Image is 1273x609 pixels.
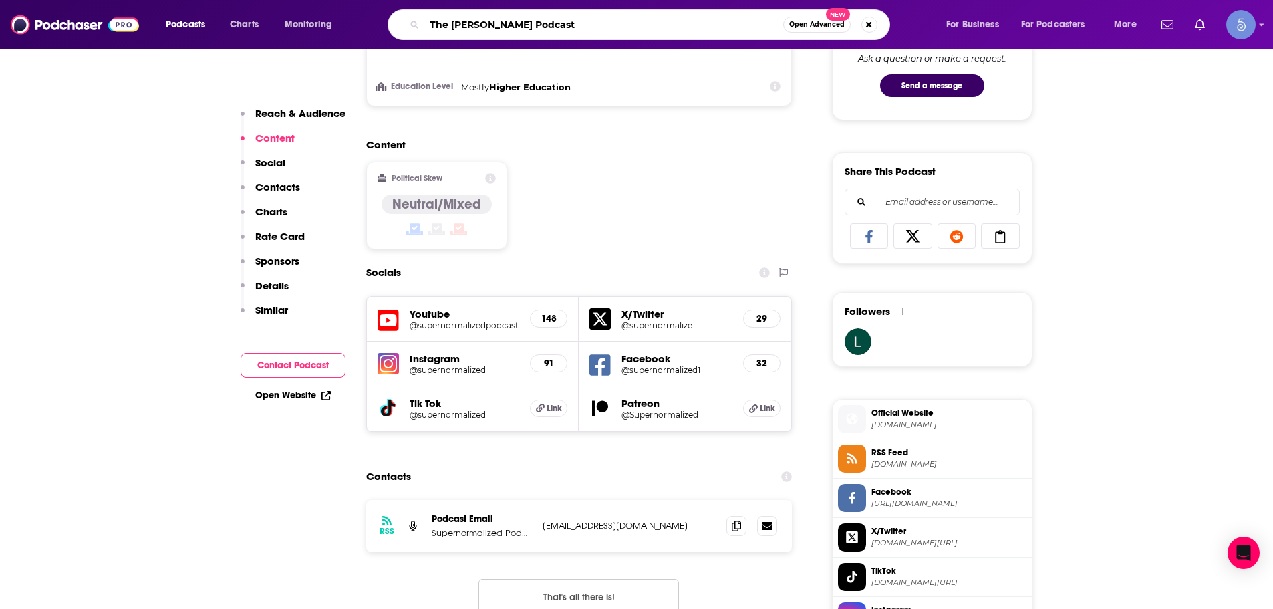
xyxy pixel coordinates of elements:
[432,513,532,525] p: Podcast Email
[547,403,562,414] span: Link
[255,156,285,169] p: Social
[541,313,556,324] h5: 148
[1226,10,1256,39] span: Logged in as Spiral5-G1
[838,405,1026,433] a: Official Website[DOMAIN_NAME]
[845,328,871,355] img: lauragilesp
[754,358,769,369] h5: 32
[937,14,1016,35] button: open menu
[366,260,401,285] h2: Socials
[838,445,1026,473] a: RSS Feed[DOMAIN_NAME]
[241,353,345,378] button: Contact Podcast
[255,279,289,292] p: Details
[410,352,520,365] h5: Instagram
[838,523,1026,552] a: X/Twitter[DOMAIN_NAME][URL]
[783,17,851,33] button: Open AdvancedNew
[1105,14,1153,35] button: open menu
[845,305,890,318] span: Followers
[1156,13,1179,36] a: Show notifications dropdown
[1189,13,1210,36] a: Show notifications dropdown
[871,578,1026,588] span: tiktok.com/@supernormalized
[255,205,287,218] p: Charts
[424,14,783,35] input: Search podcasts, credits, & more...
[543,520,716,531] p: [EMAIL_ADDRESS][DOMAIN_NAME]
[760,403,775,414] span: Link
[826,8,850,21] span: New
[621,410,732,420] a: @Supernormalized
[255,132,295,144] p: Content
[938,223,976,249] a: Share on Reddit
[410,320,520,330] a: @supernormalizedpodcast
[871,525,1026,537] span: X/Twitter
[255,255,299,267] p: Sponsors
[621,352,732,365] h5: Facebook
[255,180,300,193] p: Contacts
[221,14,267,35] a: Charts
[541,358,556,369] h5: 91
[156,14,223,35] button: open menu
[241,132,295,156] button: Content
[871,538,1026,548] span: twitter.com/supernormalize
[255,230,305,243] p: Rate Card
[461,82,489,92] span: Mostly
[241,255,299,279] button: Sponsors
[1012,14,1105,35] button: open menu
[901,306,904,318] div: 1
[1228,537,1260,569] div: Open Intercom Messenger
[378,82,456,91] h3: Education Level
[1114,15,1137,34] span: More
[392,174,442,183] h2: Political Skew
[946,15,999,34] span: For Business
[432,527,532,539] p: Supernormalized Podcast
[530,400,567,417] a: Link
[366,464,411,489] h2: Contacts
[241,107,345,132] button: Reach & Audience
[241,303,288,328] button: Similar
[255,303,288,316] p: Similar
[285,15,332,34] span: Monitoring
[871,420,1026,430] span: supernormalized.com
[241,180,300,205] button: Contacts
[845,165,936,178] h3: Share This Podcast
[621,320,732,330] a: @supernormalize
[410,397,520,410] h5: Tik Tok
[1226,10,1256,39] img: User Profile
[743,400,781,417] a: Link
[838,563,1026,591] a: TikTok[DOMAIN_NAME][URL]
[856,189,1008,215] input: Email address or username...
[871,486,1026,498] span: Facebook
[838,484,1026,512] a: Facebook[URL][DOMAIN_NAME]
[392,196,481,213] h4: Neutral/Mixed
[241,205,287,230] button: Charts
[1226,10,1256,39] button: Show profile menu
[621,365,732,375] a: @supernormalized1
[871,447,1026,459] span: RSS Feed
[166,15,205,34] span: Podcasts
[378,353,399,374] img: iconImage
[621,308,732,320] h5: X/Twitter
[241,156,285,181] button: Social
[255,107,345,120] p: Reach & Audience
[241,279,289,304] button: Details
[871,407,1026,419] span: Official Website
[1021,15,1085,34] span: For Podcasters
[845,189,1020,215] div: Search followers
[241,230,305,255] button: Rate Card
[255,390,331,401] a: Open Website
[489,82,571,92] span: Higher Education
[400,9,903,40] div: Search podcasts, credits, & more...
[871,499,1026,509] span: https://www.facebook.com/supernormalized1
[871,459,1026,469] span: feeds.castos.com
[230,15,259,34] span: Charts
[410,410,520,420] a: @supernormalized
[366,138,782,151] h2: Content
[871,565,1026,577] span: TikTok
[621,397,732,410] h5: Patreon
[893,223,932,249] a: Share on X/Twitter
[11,12,139,37] img: Podchaser - Follow, Share and Rate Podcasts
